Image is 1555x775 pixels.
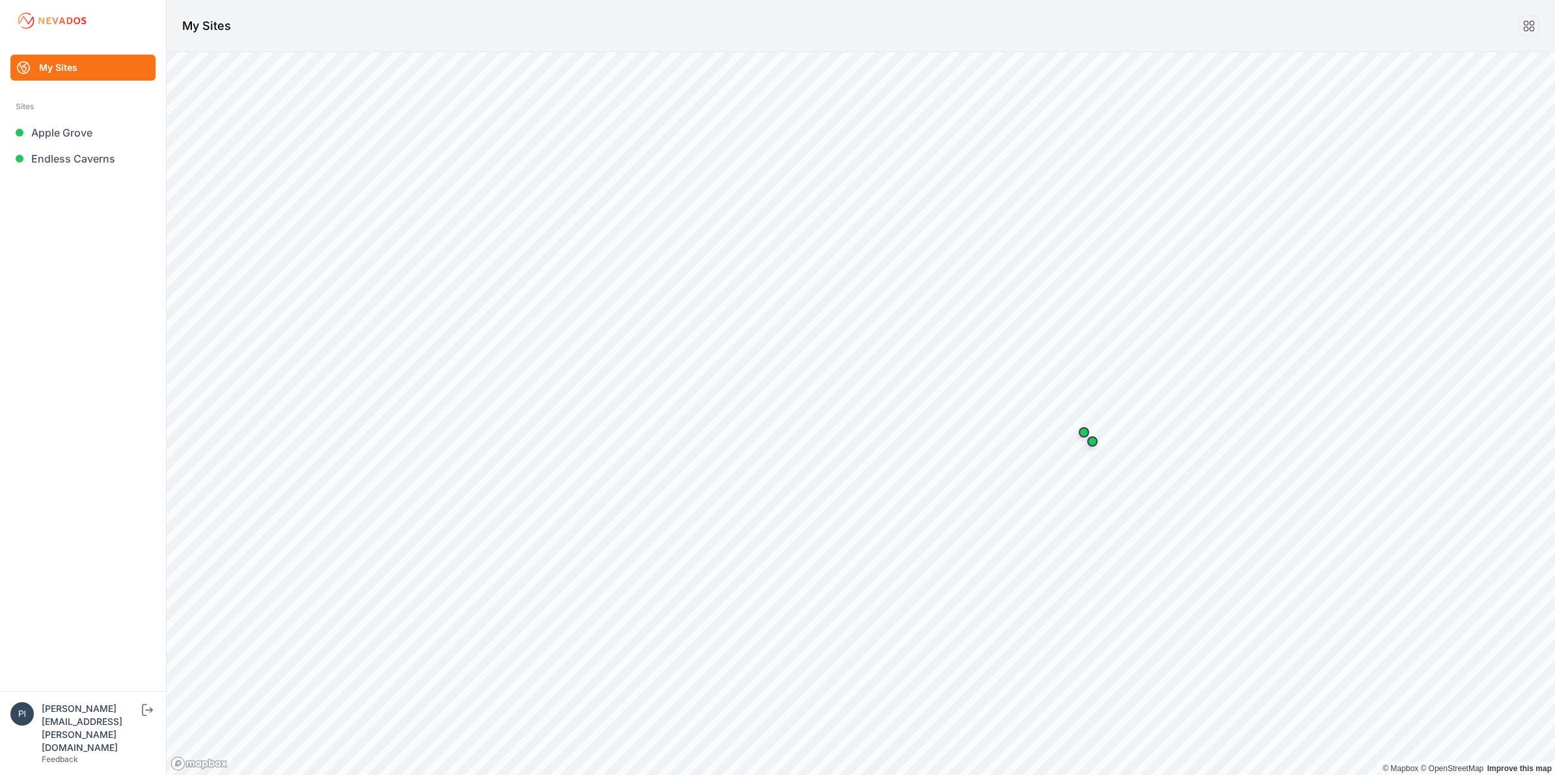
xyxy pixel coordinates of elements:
[42,702,139,754] div: [PERSON_NAME][EMAIL_ADDRESS][PERSON_NAME][DOMAIN_NAME]
[182,17,231,35] h1: My Sites
[42,754,78,764] a: Feedback
[10,55,155,81] a: My Sites
[16,99,150,114] div: Sites
[10,146,155,172] a: Endless Caverns
[1071,419,1097,445] div: Map marker
[16,10,88,31] img: Nevados
[1420,764,1483,773] a: OpenStreetMap
[10,702,34,726] img: piotr.kolodziejczyk@energix-group.com
[1487,764,1552,773] a: Map feedback
[170,756,228,771] a: Mapbox logo
[1383,764,1418,773] a: Mapbox
[10,120,155,146] a: Apple Grove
